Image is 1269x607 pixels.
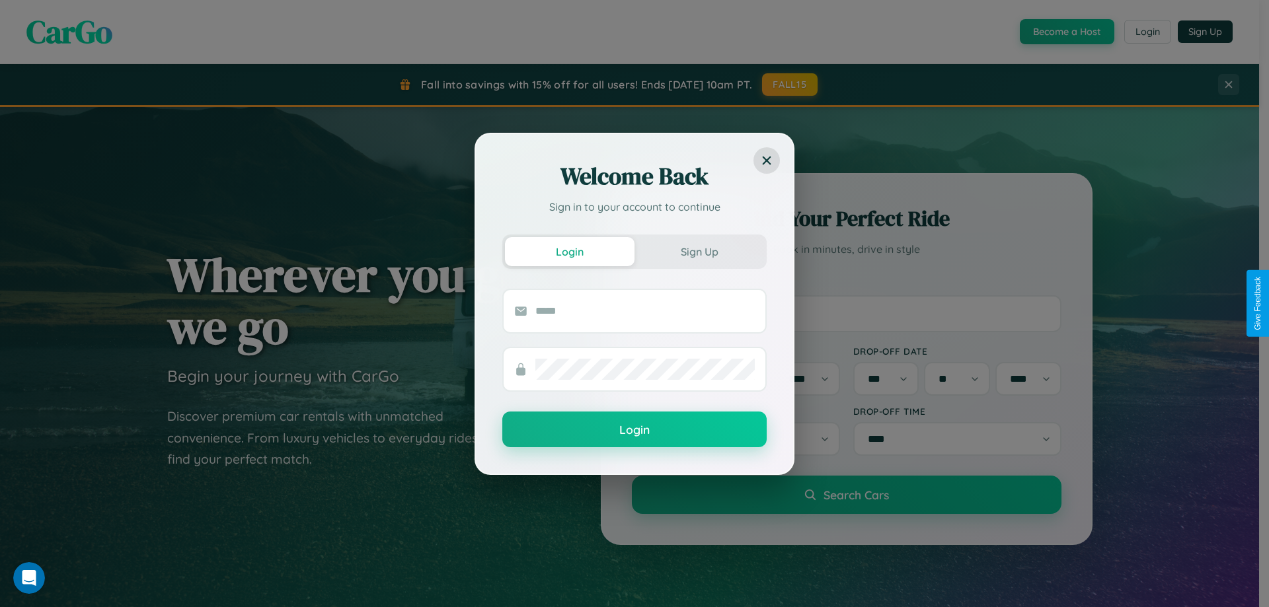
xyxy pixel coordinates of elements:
[502,161,767,192] h2: Welcome Back
[13,562,45,594] iframe: Intercom live chat
[634,237,764,266] button: Sign Up
[505,237,634,266] button: Login
[1253,277,1262,330] div: Give Feedback
[502,411,767,447] button: Login
[502,199,767,215] p: Sign in to your account to continue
